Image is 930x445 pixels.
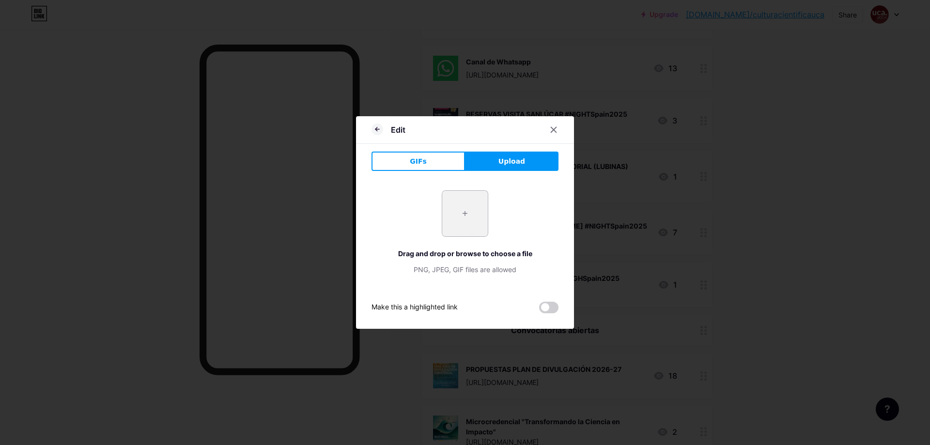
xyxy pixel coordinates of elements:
div: PNG, JPEG, GIF files are allowed [372,264,558,275]
span: GIFs [410,156,427,167]
button: Upload [465,152,558,171]
div: Drag and drop or browse to choose a file [372,248,558,259]
button: GIFs [372,152,465,171]
span: Upload [498,156,525,167]
div: Edit [391,124,405,136]
div: Make this a highlighted link [372,302,458,313]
